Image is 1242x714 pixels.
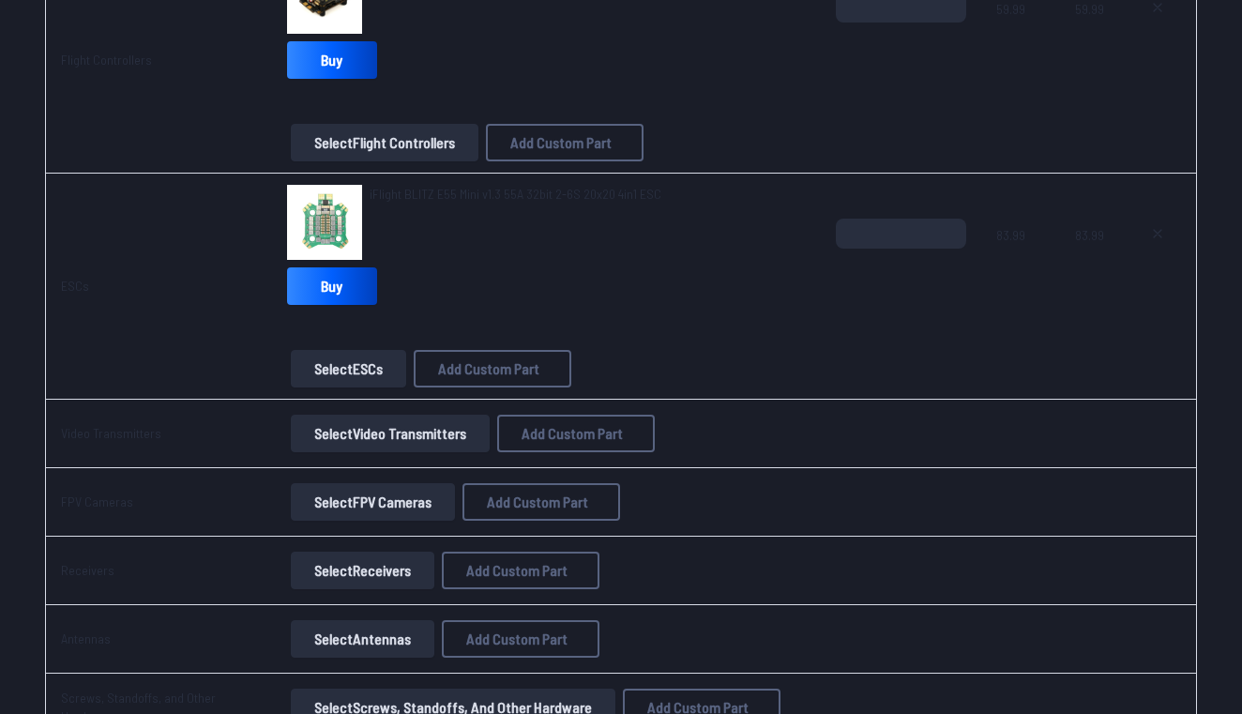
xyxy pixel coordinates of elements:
[442,552,599,589] button: Add Custom Part
[487,494,588,509] span: Add Custom Part
[287,267,377,305] a: Buy
[61,425,161,441] a: Video Transmitters
[287,552,438,589] a: SelectReceivers
[291,415,490,452] button: SelectVideo Transmitters
[438,361,539,376] span: Add Custom Part
[370,186,661,202] span: iFlight BLITZ E55 Mini v1.3 55A 32bit 2-6S 20x20 4in1 ESC
[291,483,455,521] button: SelectFPV Cameras
[522,426,623,441] span: Add Custom Part
[61,52,152,68] a: Flight Controllers
[287,185,362,260] img: image
[287,620,438,658] a: SelectAntennas
[486,124,644,161] button: Add Custom Part
[497,415,655,452] button: Add Custom Part
[466,563,568,578] span: Add Custom Part
[61,278,89,294] a: ESCs
[414,350,571,387] button: Add Custom Part
[287,350,410,387] a: SelectESCs
[291,552,434,589] button: SelectReceivers
[287,41,377,79] a: Buy
[61,630,111,646] a: Antennas
[61,494,133,509] a: FPV Cameras
[1075,219,1104,309] span: 83.99
[510,135,612,150] span: Add Custom Part
[291,620,434,658] button: SelectAntennas
[370,185,661,204] a: iFlight BLITZ E55 Mini v1.3 55A 32bit 2-6S 20x20 4in1 ESC
[287,124,482,161] a: SelectFlight Controllers
[61,562,114,578] a: Receivers
[291,124,478,161] button: SelectFlight Controllers
[462,483,620,521] button: Add Custom Part
[442,620,599,658] button: Add Custom Part
[287,483,459,521] a: SelectFPV Cameras
[287,415,493,452] a: SelectVideo Transmitters
[466,631,568,646] span: Add Custom Part
[291,350,406,387] button: SelectESCs
[996,219,1045,309] span: 83.99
